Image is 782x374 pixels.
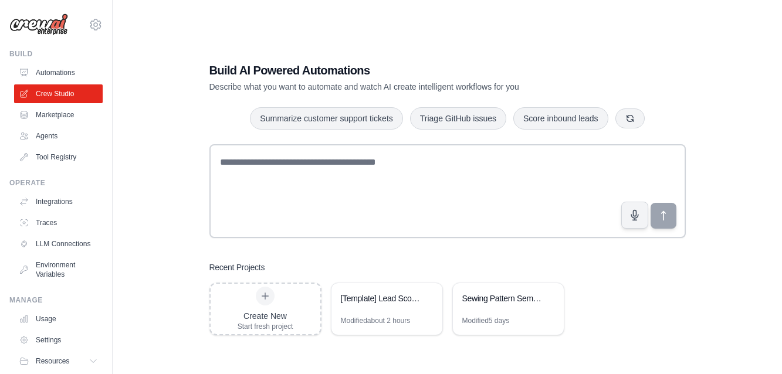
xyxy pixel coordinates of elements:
a: Settings [14,331,103,349]
a: Traces [14,213,103,232]
a: Agents [14,127,103,145]
p: Describe what you want to automate and watch AI create intelligent workflows for you [209,81,604,93]
h3: Recent Projects [209,261,265,273]
h1: Build AI Powered Automations [209,62,604,79]
div: Create New [238,310,293,322]
div: Start fresh project [238,322,293,331]
a: Environment Variables [14,256,103,284]
iframe: Chat Widget [723,318,782,374]
a: Marketplace [14,106,103,124]
a: Integrations [14,192,103,211]
a: LLM Connections [14,234,103,253]
a: Crew Studio [14,84,103,103]
button: Summarize customer support tickets [250,107,402,130]
div: Modified 5 days [462,316,510,325]
div: [Template] Lead Scoring and Strategy Crew [341,293,421,304]
div: Build [9,49,103,59]
button: Click to speak your automation idea [621,202,648,229]
div: Sewing Pattern Semantic Search Engine [462,293,543,304]
a: Tool Registry [14,148,103,166]
div: Operate [9,178,103,188]
button: Score inbound leads [513,107,608,130]
div: Modified about 2 hours [341,316,411,325]
div: Manage [9,295,103,305]
button: Triage GitHub issues [410,107,506,130]
img: Logo [9,13,68,36]
span: Resources [36,356,69,366]
button: Get new suggestions [615,108,645,128]
a: Usage [14,310,103,328]
button: Resources [14,352,103,370]
a: Automations [14,63,103,82]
